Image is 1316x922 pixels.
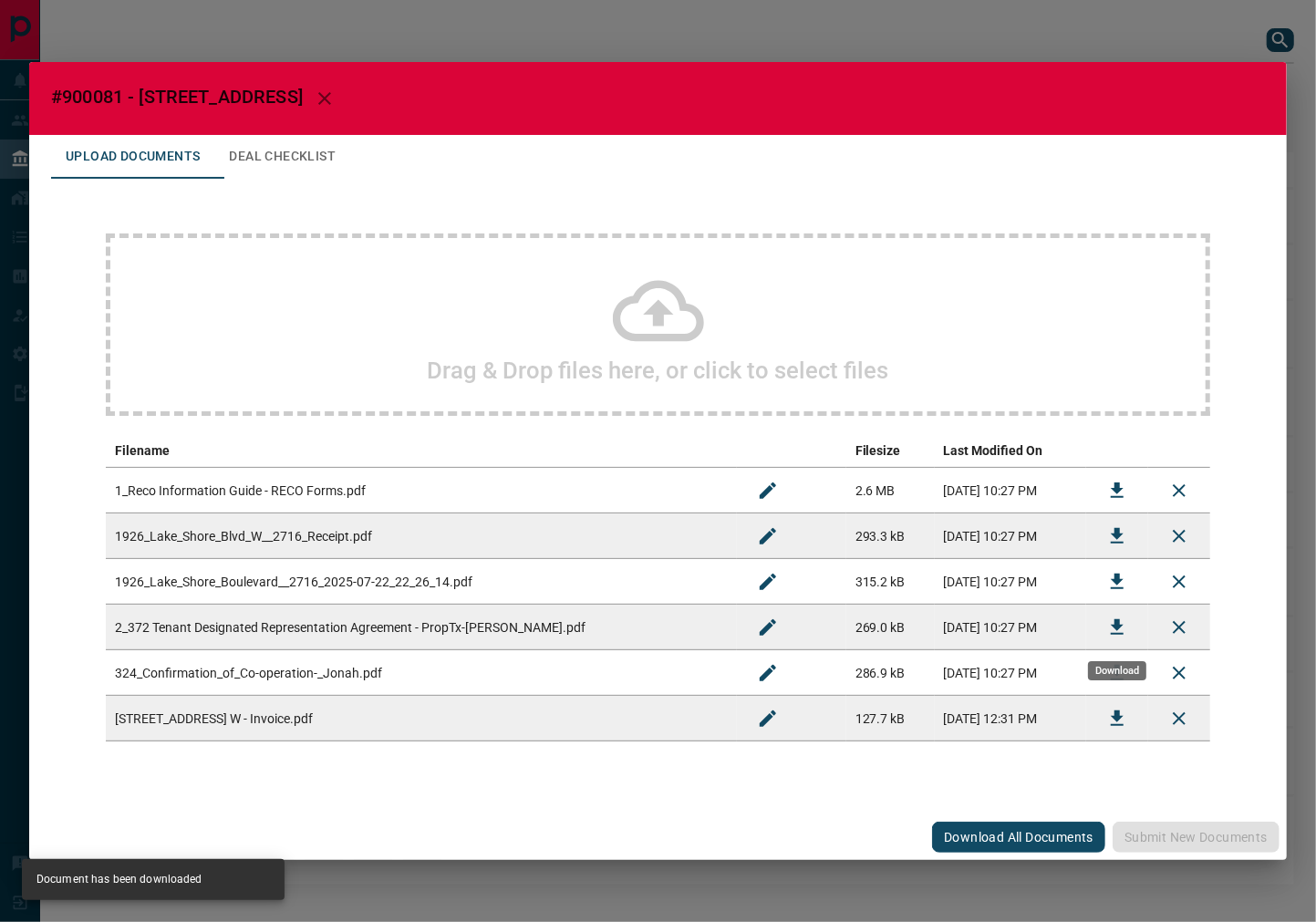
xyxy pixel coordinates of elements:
td: 127.7 kB [846,696,935,741]
button: Remove File [1157,469,1201,513]
button: Rename [746,469,790,513]
button: Remove File [1157,560,1201,604]
button: Deal Checklist [214,135,350,179]
button: Rename [746,697,790,741]
button: Rename [746,514,790,558]
button: Download [1095,606,1139,649]
div: Drag & Drop files here, or click to select files [106,233,1210,416]
td: 286.9 kB [846,650,935,696]
td: [DATE] 10:27 PM [935,605,1087,650]
td: 1926_Lake_Shore_Boulevard__2716_2025-07-22_22_26_14.pdf [106,559,737,605]
td: [DATE] 12:31 PM [935,696,1087,741]
button: Upload Documents [51,135,214,179]
th: Filename [106,434,737,468]
button: Remove File [1157,606,1201,649]
td: 269.0 kB [846,605,935,650]
td: 2_372 Tenant Designated Representation Agreement - PropTx-[PERSON_NAME].pdf [106,605,737,650]
td: [DATE] 10:27 PM [935,513,1087,559]
td: 2.6 MB [846,468,935,513]
div: Download [1088,661,1146,680]
div: Document has been downloaded [36,865,202,895]
h2: Drag & Drop files here, or click to select files [428,357,889,384]
td: 324_Confirmation_of_Co-operation-_Jonah.pdf [106,650,737,696]
button: Download [1095,469,1139,513]
button: Rename [746,560,790,604]
td: [DATE] 10:27 PM [935,559,1087,605]
td: [STREET_ADDRESS] W - Invoice.pdf [106,696,737,741]
th: edit column [737,434,846,468]
span: #900081 - [STREET_ADDRESS] [51,86,303,108]
td: 1926_Lake_Shore_Blvd_W__2716_Receipt.pdf [106,513,737,559]
button: Download [1095,697,1139,741]
td: 1_Reco Information Guide - RECO Forms.pdf [106,468,737,513]
button: Rename [746,651,790,695]
button: Remove File [1157,651,1201,695]
td: [DATE] 10:27 PM [935,650,1087,696]
button: Rename [746,606,790,649]
th: download action column [1086,434,1148,468]
td: 315.2 kB [846,559,935,605]
th: Filesize [846,434,935,468]
button: Download [1095,514,1139,558]
td: 293.3 kB [846,513,935,559]
button: Download [1095,560,1139,604]
td: [DATE] 10:27 PM [935,468,1087,513]
th: delete file action column [1148,434,1210,468]
th: Last Modified On [935,434,1087,468]
button: Download All Documents [932,822,1105,853]
button: Remove File [1157,514,1201,558]
button: Remove File [1157,697,1201,741]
